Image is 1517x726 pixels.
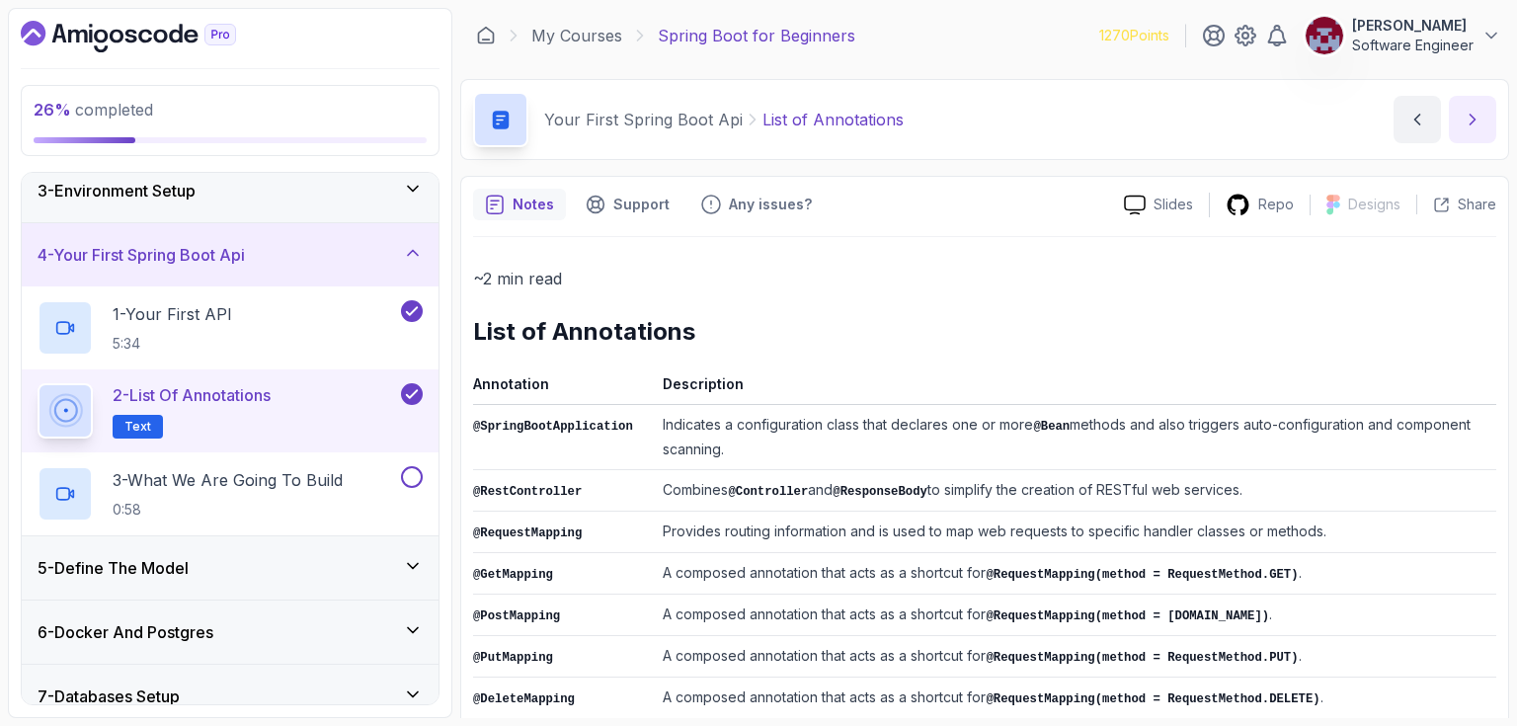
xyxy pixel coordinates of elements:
[38,620,213,644] h3: 6 - Docker And Postgres
[34,100,71,120] span: 26 %
[473,692,575,706] code: @DeleteMapping
[655,678,1496,719] td: A composed annotation that acts as a shortcut for .
[1449,96,1496,143] button: next content
[38,466,423,522] button: 3-What We Are Going To Build0:58
[1352,16,1474,36] p: [PERSON_NAME]
[729,195,812,214] p: Any issues?
[658,24,855,47] p: Spring Boot for Beginners
[113,383,271,407] p: 2 - List of Annotations
[1210,193,1310,217] a: Repo
[655,512,1496,553] td: Provides routing information and is used to map web requests to specific handler classes or methods.
[986,609,1269,623] code: @RequestMapping(method = [DOMAIN_NAME])
[762,108,904,131] p: List of Annotations
[476,26,496,45] a: Dashboard
[1394,96,1441,143] button: previous content
[513,195,554,214] p: Notes
[1033,420,1070,434] code: @Bean
[1458,195,1496,214] p: Share
[21,21,281,52] a: Dashboard
[38,556,189,580] h3: 5 - Define The Model
[1258,195,1294,214] p: Repo
[1108,195,1209,215] a: Slides
[34,100,153,120] span: completed
[38,685,180,708] h3: 7 - Databases Setup
[986,692,1319,706] code: @RequestMapping(method = RequestMethod.DELETE)
[1348,195,1400,214] p: Designs
[1305,16,1501,55] button: user profile image[PERSON_NAME]Software Engineer
[473,189,566,220] button: notes button
[22,223,439,286] button: 4-Your First Spring Boot Api
[1416,195,1496,214] button: Share
[473,526,582,540] code: @RequestMapping
[986,568,1298,582] code: @RequestMapping(method = RequestMethod.GET)
[655,553,1496,595] td: A composed annotation that acts as a shortcut for .
[655,470,1496,512] td: Combines and to simplify the creation of RESTful web services.
[473,265,1496,292] p: ~2 min read
[655,595,1496,636] td: A composed annotation that acts as a shortcut for .
[1352,36,1474,55] p: Software Engineer
[473,609,560,623] code: @PostMapping
[574,189,681,220] button: Support button
[38,179,196,202] h3: 3 - Environment Setup
[544,108,743,131] p: Your First Spring Boot Api
[473,420,633,434] code: @SpringBootApplication
[531,24,622,47] a: My Courses
[473,651,553,665] code: @PutMapping
[22,601,439,664] button: 6-Docker And Postgres
[113,334,232,354] p: 5:34
[655,371,1496,405] th: Description
[473,316,1496,348] h2: List of Annotations
[1154,195,1193,214] p: Slides
[124,419,151,435] span: Text
[655,636,1496,678] td: A composed annotation that acts as a shortcut for .
[689,189,824,220] button: Feedback button
[473,485,582,499] code: @RestController
[655,405,1496,470] td: Indicates a configuration class that declares one or more methods and also triggers auto-configur...
[22,536,439,600] button: 5-Define The Model
[113,468,343,492] p: 3 - What We Are Going To Build
[728,485,808,499] code: @Controller
[22,159,439,222] button: 3-Environment Setup
[38,300,423,356] button: 1-Your First API5:34
[613,195,670,214] p: Support
[1306,17,1343,54] img: user profile image
[833,485,927,499] code: @ResponseBody
[473,568,553,582] code: @GetMapping
[38,243,245,267] h3: 4 - Your First Spring Boot Api
[1099,26,1169,45] p: 1270 Points
[113,302,232,326] p: 1 - Your First API
[986,651,1298,665] code: @RequestMapping(method = RequestMethod.PUT)
[113,500,343,520] p: 0:58
[38,383,423,439] button: 2-List of AnnotationsText
[473,371,655,405] th: Annotation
